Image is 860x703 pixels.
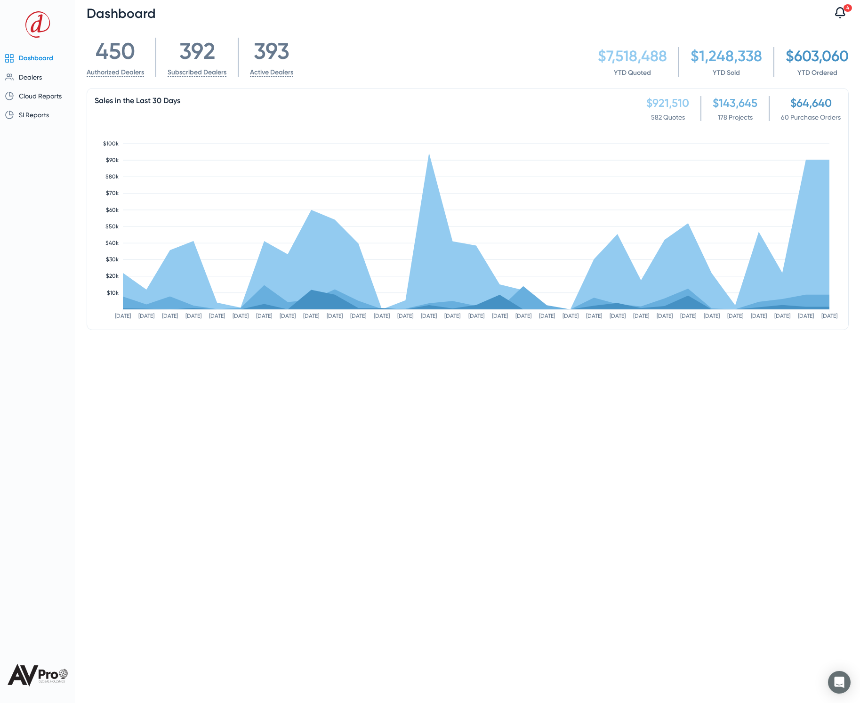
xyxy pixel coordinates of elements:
text: [DATE] [421,313,437,319]
text: [DATE] [280,313,296,319]
text: [DATE] [680,313,696,319]
text: [DATE] [633,313,649,319]
span: 582 Quotes [646,113,689,121]
span: Cloud Reports [19,92,62,100]
text: $70k [106,190,119,196]
div: 392 [168,38,226,65]
a: YTD Quoted [614,69,651,77]
text: [DATE] [374,313,390,319]
span: Sales in the Last 30 Days [95,96,180,105]
text: [DATE] [821,313,837,319]
text: [DATE] [185,313,201,319]
text: $10k [107,290,119,296]
text: $60k [106,207,119,213]
text: [DATE] [751,313,767,319]
text: [DATE] [492,313,508,319]
text: $20k [106,273,119,279]
text: [DATE] [138,313,154,319]
text: $80k [105,173,119,180]
div: Open Intercom Messenger [828,671,851,694]
text: [DATE] [115,313,131,319]
div: $921,510 [646,96,689,110]
text: $100k [103,140,119,147]
div: $64,640 [781,96,841,110]
text: [DATE] [704,313,720,319]
text: [DATE] [563,313,579,319]
div: $603,060 [786,47,849,65]
text: $40k [105,240,119,246]
a: Authorized Dealers [87,68,144,77]
div: $1,248,338 [691,47,762,65]
text: [DATE] [397,313,413,319]
text: [DATE] [468,313,484,319]
span: SI Reports [19,111,49,119]
text: [DATE] [303,313,319,319]
text: [DATE] [350,313,366,319]
text: [DATE] [515,313,531,319]
text: [DATE] [657,313,673,319]
text: [DATE] [233,313,249,319]
text: [DATE] [610,313,626,319]
a: YTD Ordered [797,69,837,77]
text: $30k [106,256,119,263]
text: [DATE] [327,313,343,319]
text: [DATE] [586,313,602,319]
text: $50k [105,223,119,230]
text: [DATE] [256,313,272,319]
span: Dashboard [19,54,53,62]
text: $90k [106,157,119,163]
img: AVPro_637713956797316576.png [8,660,68,690]
text: [DATE] [209,313,225,319]
span: Dealers [19,73,42,81]
div: $7,518,488 [598,47,667,65]
a: Subscribed Dealers [168,68,226,77]
text: [DATE] [727,313,743,319]
a: YTD Sold [713,69,740,77]
span: 178 Projects [713,113,757,121]
text: [DATE] [162,313,178,319]
span: Dashboard [87,6,156,21]
a: Active Dealers [250,68,293,77]
div: $143,645 [713,96,757,110]
text: [DATE] [444,313,460,319]
span: 60 Purchase Orders [781,113,841,121]
div: 450 [87,38,144,65]
text: [DATE] [774,313,790,319]
text: [DATE] [798,313,814,319]
div: 393 [250,38,293,65]
text: [DATE] [539,313,555,319]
